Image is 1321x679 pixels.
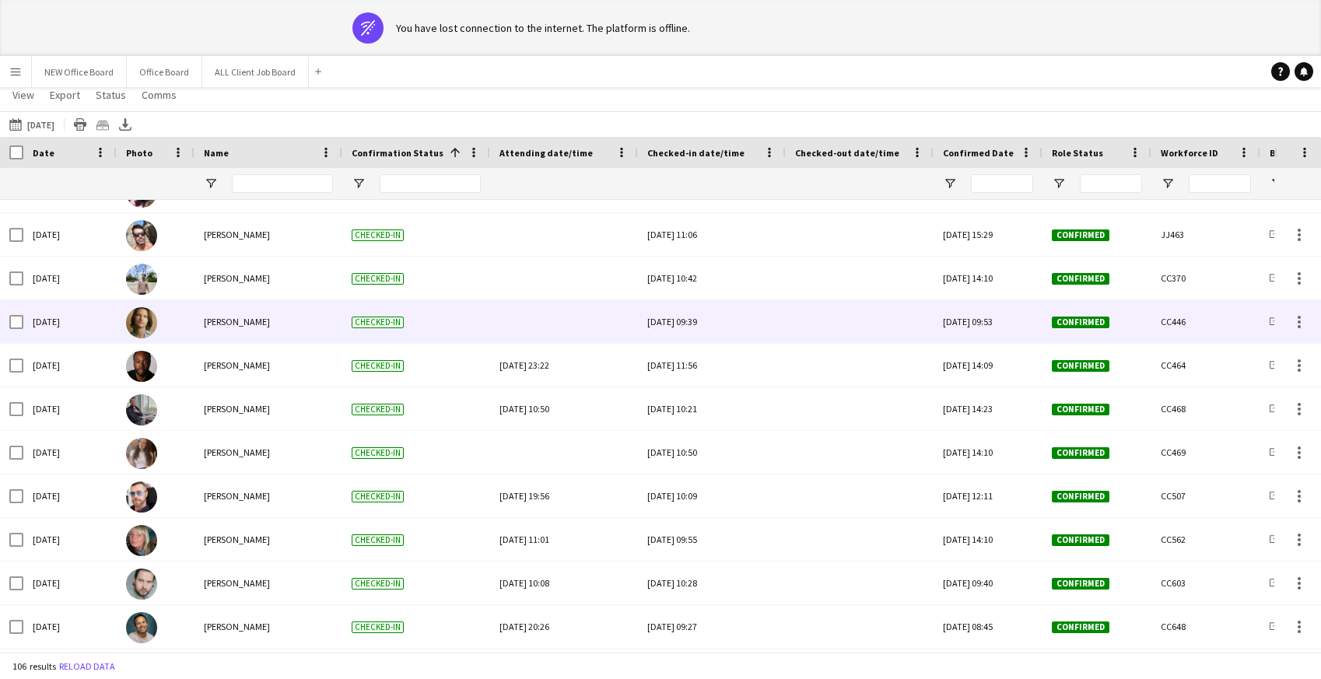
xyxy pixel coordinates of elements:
[499,474,629,517] div: [DATE] 19:56
[32,57,127,87] button: NEW Office Board
[1080,174,1142,193] input: Role Status Filter Input
[126,438,157,469] img: Mollie Winnard
[142,88,177,102] span: Comms
[647,387,776,430] div: [DATE] 10:21
[116,115,135,134] app-action-btn: Export XLSX
[23,213,117,256] div: [DATE]
[1151,257,1260,299] div: CC370
[380,174,481,193] input: Confirmation Status Filter Input
[12,88,34,102] span: View
[204,272,270,284] span: [PERSON_NAME]
[1151,431,1260,474] div: CC469
[971,174,1033,193] input: Confirmed Date Filter Input
[1151,300,1260,343] div: CC446
[396,21,690,35] div: You have lost connection to the internet. The platform is offline.
[126,351,157,382] img: Eathan Sergeant
[1052,404,1109,415] span: Confirmed
[23,257,117,299] div: [DATE]
[1161,177,1175,191] button: Open Filter Menu
[1151,344,1260,387] div: CC464
[126,394,157,425] img: Thomas Lea
[204,147,229,159] span: Name
[23,605,117,648] div: [DATE]
[647,562,776,604] div: [DATE] 10:28
[1151,518,1260,561] div: CC562
[1052,578,1109,590] span: Confirmed
[89,85,132,105] a: Status
[127,57,202,87] button: Office Board
[647,431,776,474] div: [DATE] 10:50
[352,491,404,502] span: Checked-in
[934,257,1042,299] div: [DATE] 14:10
[934,213,1042,256] div: [DATE] 15:29
[44,85,86,105] a: Export
[352,404,404,415] span: Checked-in
[204,403,270,415] span: [PERSON_NAME]
[647,147,745,159] span: Checked-in date/time
[6,85,40,105] a: View
[795,147,899,159] span: Checked-out date/time
[1052,491,1109,502] span: Confirmed
[126,147,152,159] span: Photo
[1270,177,1284,191] button: Open Filter Menu
[126,525,157,556] img: Nicola Lewis
[126,220,157,251] img: Steve DAINES
[93,115,112,134] app-action-btn: Crew files as ZIP
[23,518,117,561] div: [DATE]
[1052,177,1066,191] button: Open Filter Menu
[96,88,126,102] span: Status
[352,578,404,590] span: Checked-in
[204,446,270,458] span: [PERSON_NAME]
[1151,474,1260,517] div: CC507
[352,447,404,459] span: Checked-in
[499,562,629,604] div: [DATE] 10:08
[126,307,157,338] img: Daniel Mckee
[352,147,443,159] span: Confirmation Status
[352,177,366,191] button: Open Filter Menu
[202,57,309,87] button: ALL Client Job Board
[204,177,218,191] button: Open Filter Menu
[56,658,118,675] button: Reload data
[934,562,1042,604] div: [DATE] 09:40
[1161,147,1218,159] span: Workforce ID
[352,621,404,633] span: Checked-in
[499,147,593,159] span: Attending date/time
[1151,605,1260,648] div: CC648
[1052,534,1109,546] span: Confirmed
[23,300,117,343] div: [DATE]
[23,474,117,517] div: [DATE]
[126,481,157,513] img: Chris Hickie
[1052,360,1109,372] span: Confirmed
[499,605,629,648] div: [DATE] 20:26
[499,344,629,387] div: [DATE] 23:22
[135,85,183,105] a: Comms
[934,387,1042,430] div: [DATE] 14:23
[499,518,629,561] div: [DATE] 11:01
[126,569,157,600] img: Craig Leinster
[352,229,404,241] span: Checked-in
[204,621,270,632] span: [PERSON_NAME]
[1151,213,1260,256] div: JJ463
[934,344,1042,387] div: [DATE] 14:09
[1052,229,1109,241] span: Confirmed
[1151,387,1260,430] div: CC468
[934,474,1042,517] div: [DATE] 12:11
[352,317,404,328] span: Checked-in
[232,174,333,193] input: Name Filter Input
[943,147,1014,159] span: Confirmed Date
[204,359,270,371] span: [PERSON_NAME]
[647,605,776,648] div: [DATE] 09:27
[1052,447,1109,459] span: Confirmed
[1052,317,1109,328] span: Confirmed
[1052,621,1109,633] span: Confirmed
[204,490,270,502] span: [PERSON_NAME]
[499,387,629,430] div: [DATE] 10:50
[352,360,404,372] span: Checked-in
[352,534,404,546] span: Checked-in
[1052,147,1103,159] span: Role Status
[6,115,58,134] button: [DATE]
[71,115,89,134] app-action-btn: Print
[33,147,54,159] span: Date
[126,264,157,295] img: Navid Nasseri
[1270,147,1297,159] span: Board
